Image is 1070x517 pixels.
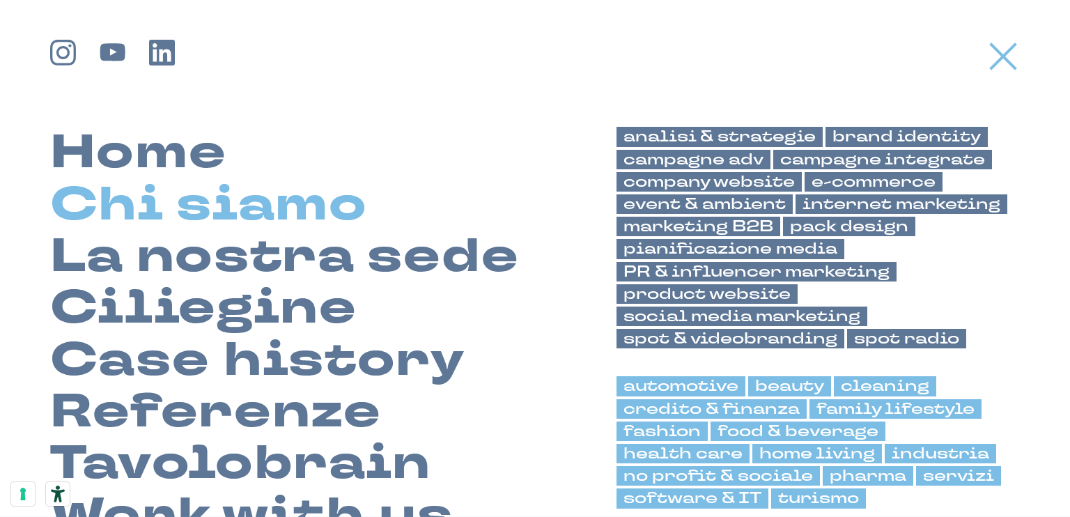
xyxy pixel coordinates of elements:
a: family lifestyle [809,399,982,419]
a: cleaning [834,376,936,396]
a: industria [885,444,996,463]
a: no profit & sociale [617,466,820,486]
a: food & beverage [711,422,885,441]
a: pianificazione media [617,239,844,258]
a: software & IT [617,488,768,508]
a: pack design [783,217,915,236]
a: turismo [771,488,866,508]
a: home living [752,444,882,463]
a: credito & finanza [617,399,807,419]
a: brand identity [825,127,988,146]
a: spot & videobranding [617,329,844,348]
a: La nostra sede [50,231,520,282]
a: Chi siamo [50,179,368,231]
a: marketing B2B [617,217,780,236]
a: spot radio [847,329,966,348]
a: event & ambient [617,194,793,214]
a: campagne integrate [773,150,992,169]
a: campagne adv [617,150,770,169]
a: pharma [823,466,913,486]
a: company website [617,172,802,192]
a: e-commerce [805,172,943,192]
a: PR & influencer marketing [617,262,897,281]
a: internet marketing [796,194,1007,214]
a: Home [50,127,227,178]
a: analisi & strategie [617,127,823,146]
a: Ciliegine [50,282,357,334]
a: Case history [50,334,465,386]
a: social media marketing [617,307,867,326]
a: product website [617,284,798,304]
a: beauty [748,376,831,396]
a: Referenze [50,386,382,438]
button: Le tue preferenze relative al consenso per le tecnologie di tracciamento [11,482,35,506]
a: Tavolobrain [50,438,432,489]
button: Strumenti di accessibilità [46,482,70,506]
a: automotive [617,376,745,396]
a: health care [617,444,750,463]
a: servizi [916,466,1001,486]
a: fashion [617,422,708,441]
